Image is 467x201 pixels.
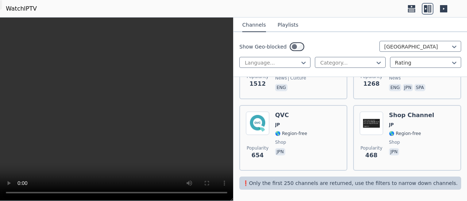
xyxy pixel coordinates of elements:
[6,4,37,13] a: WatchIPTV
[389,131,421,136] span: 🌎 Region-free
[389,75,401,81] span: news
[251,151,263,160] span: 654
[288,75,306,81] span: culture
[275,84,287,91] p: eng
[275,139,286,145] span: shop
[278,18,298,32] button: Playlists
[275,112,307,119] h6: QVC
[389,139,400,145] span: shop
[389,122,394,128] span: JP
[242,18,266,32] button: Channels
[275,75,287,81] span: news
[403,84,413,91] p: jpn
[246,112,269,135] img: QVC
[389,112,434,119] h6: Shop Channel
[389,148,399,155] p: jpn
[360,112,383,135] img: Shop Channel
[239,43,287,50] label: Show Geo-blocked
[363,80,380,88] span: 1268
[275,131,307,136] span: 🌎 Region-free
[360,145,382,151] span: Popularity
[275,148,285,155] p: jpn
[247,145,269,151] span: Popularity
[242,179,458,187] p: ❗️Only the first 250 channels are returned, use the filters to narrow down channels.
[414,84,425,91] p: spa
[275,122,280,128] span: JP
[389,84,401,91] p: eng
[365,151,377,160] span: 468
[250,80,266,88] span: 1512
